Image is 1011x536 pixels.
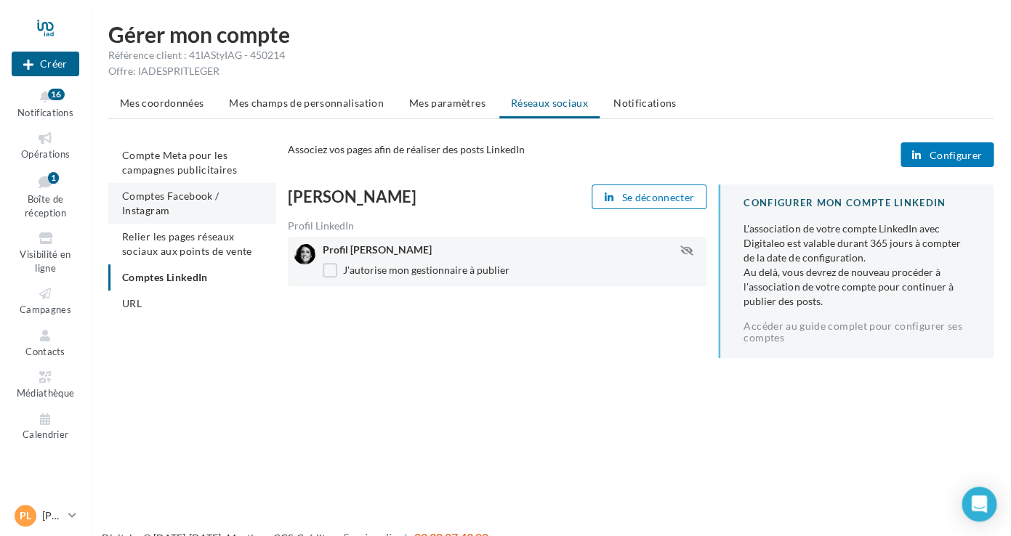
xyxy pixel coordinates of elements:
div: Nouvelle campagne [12,52,79,76]
button: Se déconnecter [592,184,706,209]
div: Open Intercom Messenger [962,487,996,521]
a: Calendrier [12,408,79,444]
button: Notifications 16 [12,86,79,121]
span: Notifications [613,97,677,109]
div: Offre: IADESPRITLEGER [108,64,994,78]
span: Compte Meta pour les campagnes publicitaires [122,149,237,176]
span: Opérations [21,148,70,160]
div: CONFIGURER MON COMPTE LINKEDIN [744,196,970,210]
span: Se déconnecter [621,192,694,203]
span: Campagnes [20,304,71,315]
h1: Gérer mon compte [108,23,994,45]
span: Visibilité en ligne [20,248,71,274]
span: Médiathèque [17,387,75,399]
a: Boîte de réception1 [12,169,79,222]
a: Accéder au guide complet pour configurer ses comptes [744,320,970,344]
div: Référence client : 41IAStyIAG - 450214 [108,48,994,62]
a: Opérations [12,127,79,163]
p: [PERSON_NAME] [42,508,63,523]
span: Configurer [929,150,982,161]
span: Profil [PERSON_NAME] [323,243,432,256]
a: Médiathèque [12,366,79,402]
a: PL [PERSON_NAME] [12,502,79,529]
a: Campagnes [12,283,79,318]
button: Configurer [901,142,994,167]
span: Mes coordonnées [120,97,204,109]
span: PL [20,508,31,523]
span: Relier les pages réseaux sociaux aux points de vente [122,230,251,257]
a: Contacts [12,325,79,360]
div: 1 [48,172,59,184]
span: Mes paramètres [409,97,486,109]
span: Boîte de réception [25,193,66,219]
a: Visibilité en ligne [12,227,79,277]
div: Profil LinkedIn [288,221,706,231]
span: URL [122,297,142,309]
span: Contacts [25,346,65,357]
span: Associez vos pages afin de réaliser des posts LinkedIn [288,143,525,155]
span: Comptes Facebook / Instagram [122,190,219,216]
button: Créer [12,52,79,76]
span: Notifications [17,107,73,118]
div: 16 [48,89,65,100]
span: Calendrier [23,429,68,441]
div: L'association de votre compte LinkedIn avec Digitaleo est valable durant 365 jours à compter de l... [744,222,970,309]
div: [PERSON_NAME] [288,189,491,205]
span: Mes champs de personnalisation [229,97,384,109]
label: J'autorise mon gestionnaire à publier [323,263,509,277]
